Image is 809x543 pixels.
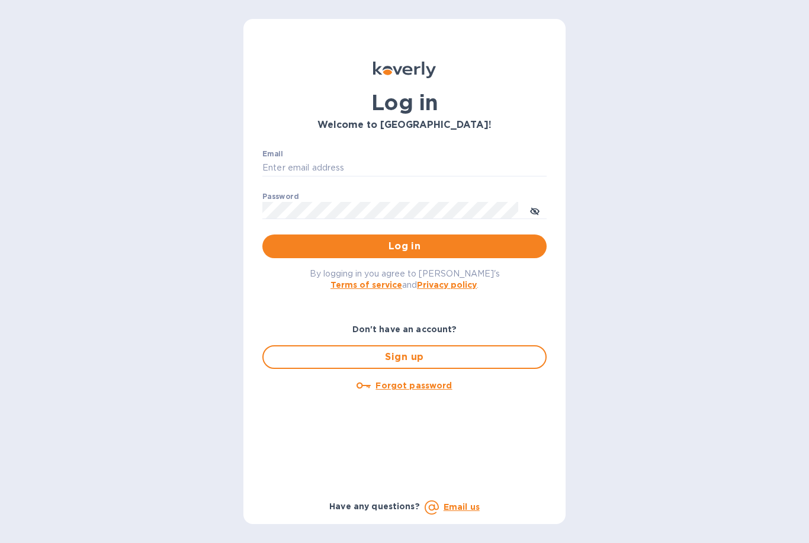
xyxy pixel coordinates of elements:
b: Don't have an account? [352,324,457,334]
span: By logging in you agree to [PERSON_NAME]'s and . [310,269,500,290]
h1: Log in [262,90,547,115]
label: Password [262,193,298,200]
a: Privacy policy [417,280,477,290]
a: Email us [444,502,480,512]
label: Email [262,150,283,158]
u: Forgot password [375,381,452,390]
img: Koverly [373,62,436,78]
input: Enter email address [262,159,547,177]
button: Log in [262,234,547,258]
button: Sign up [262,345,547,369]
span: Sign up [273,350,536,364]
button: toggle password visibility [523,198,547,222]
a: Terms of service [330,280,402,290]
span: Log in [272,239,537,253]
h3: Welcome to [GEOGRAPHIC_DATA]! [262,120,547,131]
b: Have any questions? [329,502,420,511]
